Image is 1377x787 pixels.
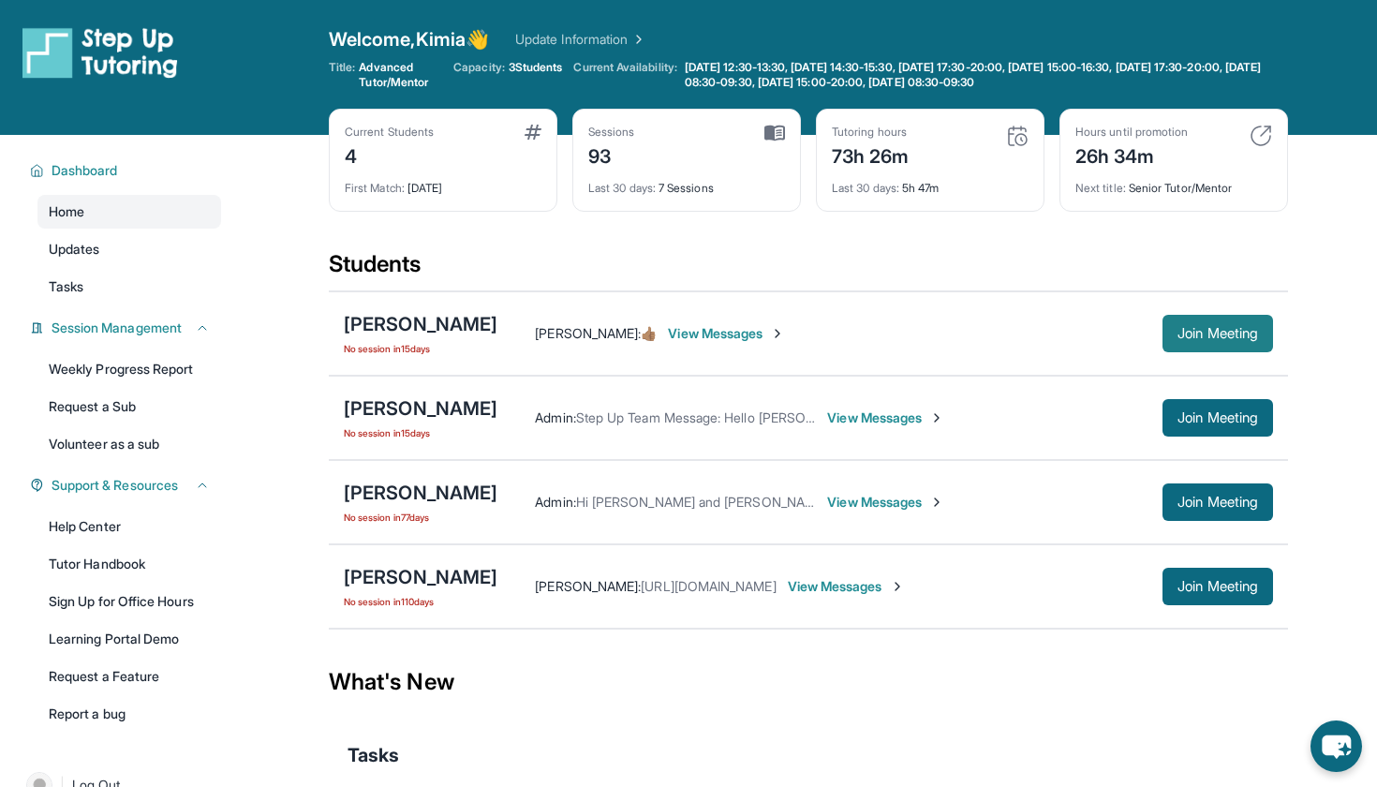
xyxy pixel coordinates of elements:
a: [DATE] 12:30-13:30, [DATE] 14:30-15:30, [DATE] 17:30-20:00, [DATE] 15:00-16:30, [DATE] 17:30-20:0... [681,60,1288,90]
div: 7 Sessions [588,170,785,196]
button: Join Meeting [1162,315,1273,352]
div: 5h 47m [832,170,1029,196]
span: No session in 110 days [344,594,497,609]
span: Join Meeting [1177,497,1258,508]
div: 4 [345,140,434,170]
a: Update Information [515,30,646,49]
span: [URL][DOMAIN_NAME] [641,578,776,594]
span: No session in 15 days [344,425,497,440]
span: Tasks [49,277,83,296]
span: No session in 15 days [344,341,497,356]
span: Capacity: [453,60,505,75]
a: Updates [37,232,221,266]
div: 73h 26m [832,140,910,170]
div: Students [329,249,1288,290]
button: Dashboard [44,161,210,180]
div: Hours until promotion [1075,125,1188,140]
span: Last 30 days : [832,181,899,195]
a: Tasks [37,270,221,304]
div: Senior Tutor/Mentor [1075,170,1272,196]
span: Title: [329,60,355,90]
span: View Messages [788,577,905,596]
img: Chevron-Right [770,326,785,341]
span: Dashboard [52,161,118,180]
div: [PERSON_NAME] [344,395,497,422]
button: Session Management [44,319,210,337]
span: Current Availability: [573,60,676,90]
span: [DATE] 12:30-13:30, [DATE] 14:30-15:30, [DATE] 17:30-20:00, [DATE] 15:00-16:30, [DATE] 17:30-20:0... [685,60,1284,90]
a: Request a Feature [37,660,221,693]
a: Volunteer as a sub [37,427,221,461]
a: Report a bug [37,697,221,731]
img: Chevron Right [628,30,646,49]
div: [PERSON_NAME] [344,480,497,506]
img: Chevron-Right [929,410,944,425]
span: Join Meeting [1177,581,1258,592]
span: No session in 77 days [344,510,497,525]
span: Updates [49,240,100,259]
span: Admin : [535,409,575,425]
div: [DATE] [345,170,541,196]
a: Sign Up for Office Hours [37,585,221,618]
span: Tasks [348,742,399,768]
div: Tutoring hours [832,125,910,140]
a: Weekly Progress Report [37,352,221,386]
span: View Messages [668,324,785,343]
img: logo [22,26,178,79]
img: Chevron-Right [929,495,944,510]
span: 3 Students [509,60,563,75]
span: Admin : [535,494,575,510]
button: Support & Resources [44,476,210,495]
div: What's New [329,641,1288,723]
a: Help Center [37,510,221,543]
span: [PERSON_NAME] : [535,578,641,594]
div: [PERSON_NAME] [344,311,497,337]
span: Home [49,202,84,221]
span: Last 30 days : [588,181,656,195]
button: chat-button [1310,720,1362,772]
div: 93 [588,140,635,170]
div: Sessions [588,125,635,140]
span: Support & Resources [52,476,178,495]
a: Tutor Handbook [37,547,221,581]
div: Current Students [345,125,434,140]
span: Welcome, Kimia 👋 [329,26,489,52]
span: Join Meeting [1177,412,1258,423]
a: Learning Portal Demo [37,622,221,656]
img: Chevron-Right [890,579,905,594]
img: card [1006,125,1029,147]
img: card [525,125,541,140]
span: Session Management [52,319,182,337]
span: 👍🏽 [641,325,657,341]
span: View Messages [827,493,944,512]
span: First Match : [345,181,405,195]
span: View Messages [827,408,944,427]
span: [PERSON_NAME] : [535,325,641,341]
img: card [1250,125,1272,147]
div: 26h 34m [1075,140,1188,170]
a: Home [37,195,221,229]
a: Request a Sub [37,390,221,423]
span: Join Meeting [1177,328,1258,339]
button: Join Meeting [1162,399,1273,437]
button: Join Meeting [1162,568,1273,605]
button: Join Meeting [1162,483,1273,521]
span: Advanced Tutor/Mentor [359,60,442,90]
img: card [764,125,785,141]
span: Next title : [1075,181,1126,195]
div: [PERSON_NAME] [344,564,497,590]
